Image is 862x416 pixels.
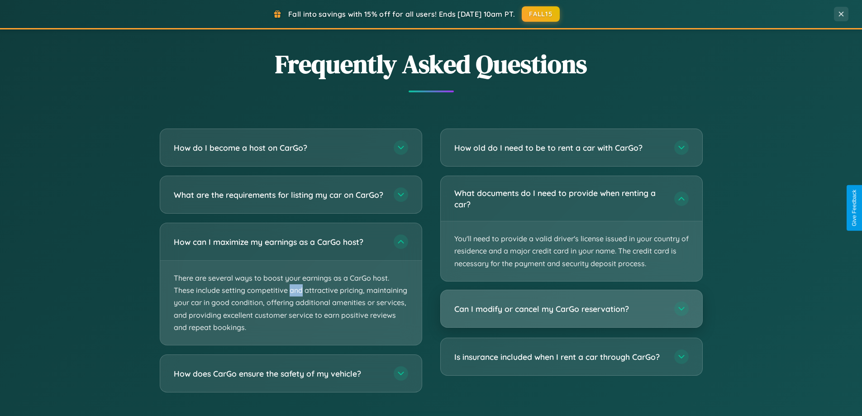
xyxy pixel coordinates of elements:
[174,236,385,248] h3: How can I maximize my earnings as a CarGo host?
[851,190,857,226] div: Give Feedback
[160,47,703,81] h2: Frequently Asked Questions
[174,368,385,379] h3: How does CarGo ensure the safety of my vehicle?
[454,142,665,153] h3: How old do I need to be to rent a car with CarGo?
[454,187,665,210] h3: What documents do I need to provide when renting a car?
[454,351,665,363] h3: Is insurance included when I rent a car through CarGo?
[441,221,702,281] p: You'll need to provide a valid driver's license issued in your country of residence and a major c...
[174,189,385,201] h3: What are the requirements for listing my car on CarGo?
[160,261,422,345] p: There are several ways to boost your earnings as a CarGo host. These include setting competitive ...
[174,142,385,153] h3: How do I become a host on CarGo?
[522,6,560,22] button: FALL15
[288,10,515,19] span: Fall into savings with 15% off for all users! Ends [DATE] 10am PT.
[454,303,665,315] h3: Can I modify or cancel my CarGo reservation?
